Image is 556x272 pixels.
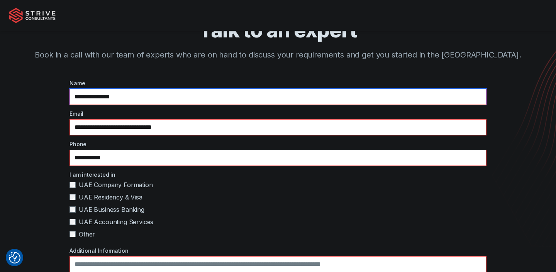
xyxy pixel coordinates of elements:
label: Additional Information [69,247,486,255]
img: Strive Consultants [9,8,56,23]
img: Revisit consent button [9,252,20,264]
input: UAE Accounting Services [69,219,76,225]
label: I am interested in [69,171,486,179]
input: UAE Residency & Visa [69,194,76,200]
span: UAE Residency & Visa [79,193,142,202]
label: Name [69,79,486,87]
label: Phone [69,140,486,148]
span: UAE Company Formation [79,180,153,189]
span: UAE Accounting Services [79,217,153,226]
label: Email [69,110,486,118]
button: Consent Preferences [9,252,20,264]
span: UAE Business Banking [79,205,144,214]
input: UAE Business Banking [69,206,76,213]
p: Book in a call with our team of experts who are on hand to discuss your requirements and get you ... [31,49,525,61]
input: Other [69,231,76,237]
input: UAE Company Formation [69,182,76,188]
span: Other [79,230,95,239]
